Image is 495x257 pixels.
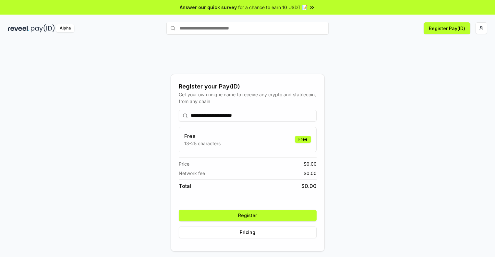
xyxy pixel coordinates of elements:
[179,227,317,238] button: Pricing
[295,136,311,143] div: Free
[56,24,74,32] div: Alpha
[424,22,470,34] button: Register Pay(ID)
[301,182,317,190] span: $ 0.00
[304,160,317,167] span: $ 0.00
[8,24,30,32] img: reveel_dark
[304,170,317,177] span: $ 0.00
[179,210,317,221] button: Register
[179,182,191,190] span: Total
[31,24,55,32] img: pay_id
[179,160,189,167] span: Price
[180,4,237,11] span: Answer our quick survey
[184,132,221,140] h3: Free
[179,170,205,177] span: Network fee
[184,140,221,147] p: 13-25 characters
[238,4,308,11] span: for a chance to earn 10 USDT 📝
[179,91,317,105] div: Get your own unique name to receive any crypto and stablecoin, from any chain
[179,82,317,91] div: Register your Pay(ID)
